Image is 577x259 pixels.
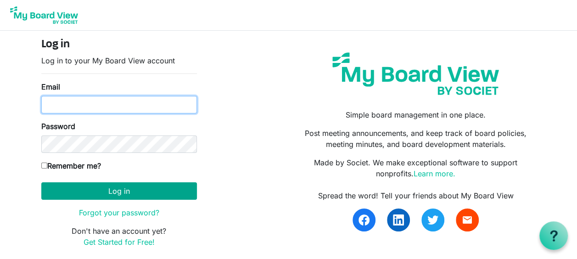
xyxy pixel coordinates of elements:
[295,109,536,120] p: Simple board management in one place.
[393,214,404,225] img: linkedin.svg
[84,237,155,247] a: Get Started for Free!
[41,121,75,132] label: Password
[462,214,473,225] span: email
[456,208,479,231] a: email
[359,214,370,225] img: facebook.svg
[414,169,455,178] a: Learn more.
[79,208,159,217] a: Forgot your password?
[41,182,197,200] button: Log in
[325,45,506,102] img: my-board-view-societ.svg
[427,214,438,225] img: twitter.svg
[41,163,47,169] input: Remember me?
[7,4,81,27] img: My Board View Logo
[295,190,536,201] div: Spread the word! Tell your friends about My Board View
[41,38,197,51] h4: Log in
[41,160,101,171] label: Remember me?
[41,81,60,92] label: Email
[41,225,197,248] p: Don't have an account yet?
[295,157,536,179] p: Made by Societ. We make exceptional software to support nonprofits.
[295,128,536,150] p: Post meeting announcements, and keep track of board policies, meeting minutes, and board developm...
[41,55,197,66] p: Log in to your My Board View account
